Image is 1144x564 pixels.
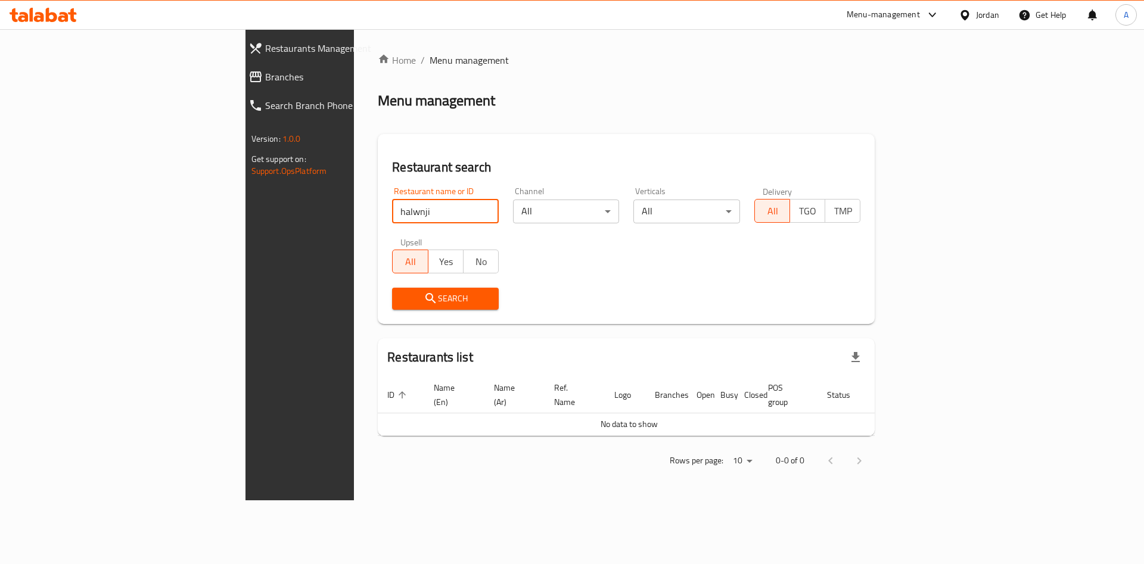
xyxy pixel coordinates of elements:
button: All [754,199,790,223]
button: TGO [789,199,825,223]
span: Get support on: [251,151,306,167]
div: All [513,200,620,223]
p: Rows per page: [670,453,723,468]
th: Open [687,377,711,413]
th: Closed [735,377,758,413]
span: No data to show [601,416,658,432]
div: Menu-management [847,8,920,22]
span: All [760,202,785,220]
th: Logo [605,377,645,413]
div: All [633,200,740,223]
a: Restaurants Management [239,34,437,63]
span: ID [387,388,410,402]
span: Name (Ar) [494,381,530,409]
a: Support.OpsPlatform [251,163,327,179]
table: enhanced table [378,377,921,436]
label: Upsell [400,238,422,246]
span: Search [402,291,489,306]
span: Ref. Name [554,381,590,409]
span: No [468,253,494,270]
span: Restaurants Management [265,41,427,55]
span: 1.0.0 [282,131,301,147]
button: Yes [428,250,464,273]
button: No [463,250,499,273]
th: Branches [645,377,687,413]
p: 0-0 of 0 [776,453,804,468]
div: Jordan [976,8,999,21]
button: TMP [825,199,860,223]
nav: breadcrumb [378,53,875,67]
label: Delivery [763,187,792,195]
span: Name (En) [434,381,470,409]
input: Search for restaurant name or ID.. [392,200,499,223]
div: Export file [841,343,870,372]
a: Branches [239,63,437,91]
th: Busy [711,377,735,413]
h2: Restaurants list [387,348,472,366]
span: TMP [830,202,856,220]
span: TGO [795,202,820,220]
div: Rows per page: [728,452,757,470]
h2: Menu management [378,91,495,110]
button: All [392,250,428,273]
h2: Restaurant search [392,158,860,176]
span: All [397,253,423,270]
span: Menu management [430,53,509,67]
span: Branches [265,70,427,84]
a: Search Branch Phone [239,91,437,120]
span: Search Branch Phone [265,98,427,113]
span: A [1124,8,1129,21]
span: POS group [768,381,803,409]
span: Yes [433,253,459,270]
span: Version: [251,131,281,147]
span: Status [827,388,866,402]
button: Search [392,288,499,310]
